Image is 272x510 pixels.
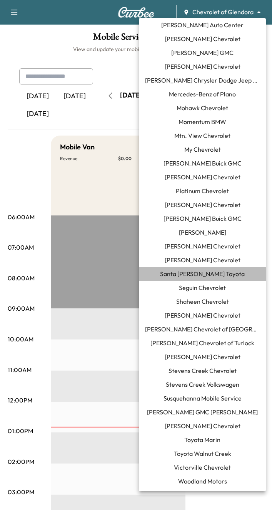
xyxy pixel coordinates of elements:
span: [PERSON_NAME] Chevrolet [165,311,240,320]
span: [PERSON_NAME] Buick GMC [164,159,242,168]
span: Mtn. View Chevrolet [174,131,230,140]
span: Seguin Chevrolet [179,283,226,292]
span: Victorville Chevrolet [174,463,231,472]
span: My Chevrolet [184,145,221,154]
span: [PERSON_NAME] Chevrolet of Turlock [150,338,254,348]
span: [PERSON_NAME] GMC [PERSON_NAME] [147,407,258,417]
span: [PERSON_NAME] Chevrolet [165,255,240,265]
span: Mohawk Chevrolet [177,103,228,113]
span: [PERSON_NAME] Chrysler Dodge Jeep RAM of [GEOGRAPHIC_DATA] [145,76,260,85]
span: [PERSON_NAME] GMC [171,48,234,57]
span: [PERSON_NAME] Chevrolet [165,421,240,431]
span: [PERSON_NAME] Auto Center [161,20,244,30]
span: Woodland Motors [178,477,227,486]
span: [PERSON_NAME] Chevrolet [165,62,240,71]
span: [PERSON_NAME] Chevrolet [165,352,240,361]
span: [PERSON_NAME] Chevrolet of [GEOGRAPHIC_DATA] [145,325,260,334]
span: Stevens Creek Chevrolet [169,366,237,375]
span: Toyota Walnut Creek [174,449,231,458]
span: [PERSON_NAME] Buick GMC [164,214,242,223]
span: Toyota Marin [184,435,220,444]
span: Mercedes-Benz of Plano [169,89,236,99]
span: [PERSON_NAME] Chevrolet [165,172,240,182]
span: Stevens Creek Volkswagen [166,380,239,389]
span: [PERSON_NAME] [179,228,226,237]
span: [PERSON_NAME] Chevrolet [165,200,240,209]
span: Susquehanna Mobile Service [164,394,242,403]
span: Shaheen Chevrolet [176,297,229,306]
span: [PERSON_NAME] Chevrolet [165,242,240,251]
span: [PERSON_NAME] Chevrolet [165,34,240,43]
span: Momentum BMW [179,117,226,126]
span: Platinum Chevrolet [176,186,229,195]
span: Santa [PERSON_NAME] Toyota [160,269,245,278]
